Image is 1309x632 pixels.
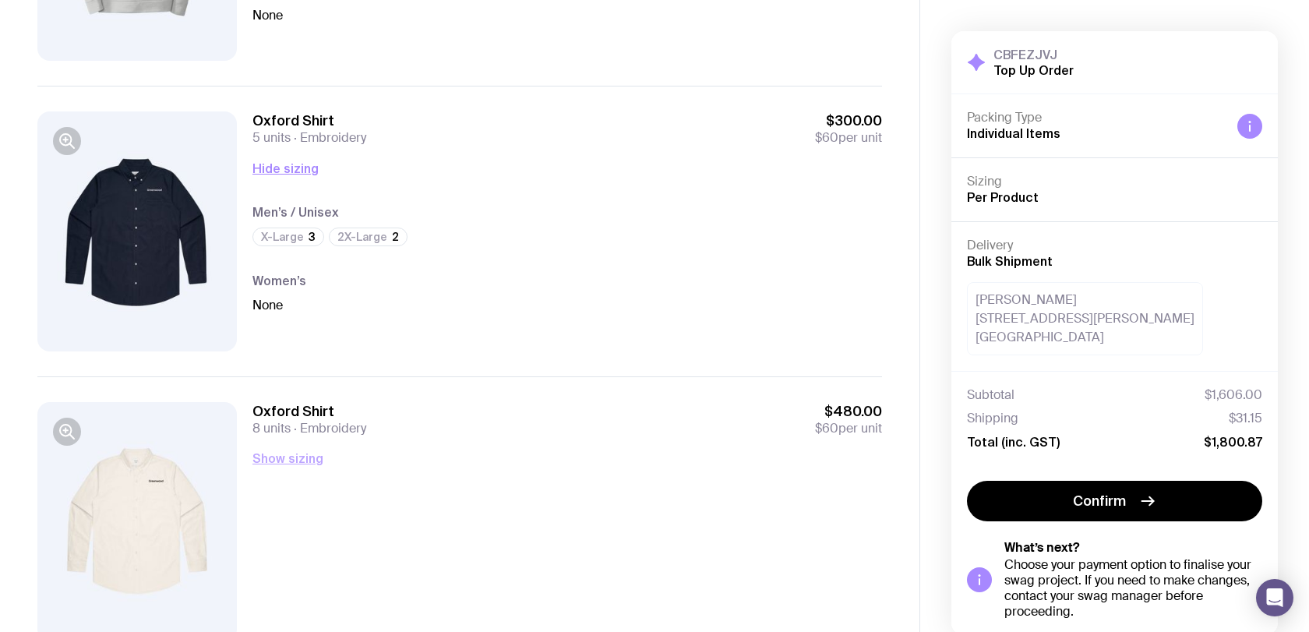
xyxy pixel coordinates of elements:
[967,110,1225,125] h4: Packing Type
[252,203,882,221] h4: Men’s / Unisex
[993,62,1074,78] h2: Top Up Order
[967,254,1053,268] span: Bulk Shipment
[1256,579,1293,616] div: Open Intercom Messenger
[1004,540,1262,556] h5: What’s next?
[815,130,882,146] span: per unit
[815,420,838,436] span: $60
[967,238,1262,253] h4: Delivery
[815,421,882,436] span: per unit
[252,420,291,436] span: 8 units
[291,129,366,146] span: Embroidery
[392,231,399,243] span: 2
[252,129,291,146] span: 5 units
[252,111,366,130] h3: Oxford Shirt
[1229,411,1262,426] span: $31.15
[967,411,1018,426] span: Shipping
[967,282,1203,355] div: [PERSON_NAME] [STREET_ADDRESS][PERSON_NAME] [GEOGRAPHIC_DATA]
[309,231,316,243] span: 3
[252,449,323,468] button: Show sizing
[252,402,366,421] h3: Oxford Shirt
[261,231,304,243] span: X-Large
[1073,492,1126,510] span: Confirm
[1205,387,1262,403] span: $1,606.00
[967,387,1014,403] span: Subtotal
[337,231,387,243] span: 2X-Large
[252,297,283,313] span: None
[967,434,1060,450] span: Total (inc. GST)
[967,126,1060,140] span: Individual Items
[967,174,1262,189] h4: Sizing
[252,7,283,23] span: None
[291,420,366,436] span: Embroidery
[252,159,319,178] button: Hide sizing
[815,111,882,130] span: $300.00
[815,402,882,421] span: $480.00
[815,129,838,146] span: $60
[1204,434,1262,450] span: $1,800.87
[967,190,1039,204] span: Per Product
[993,47,1074,62] h3: CBFEZJVJ
[967,481,1262,521] button: Confirm
[252,271,882,290] h4: Women’s
[1004,557,1262,620] div: Choose your payment option to finalise your swag project. If you need to make changes, contact yo...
